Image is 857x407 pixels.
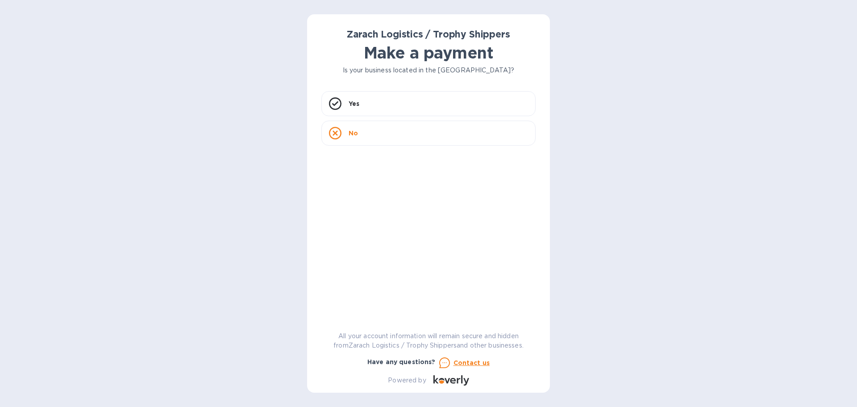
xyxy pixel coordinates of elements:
b: Have any questions? [367,358,436,365]
p: Powered by [388,376,426,385]
p: Is your business located in the [GEOGRAPHIC_DATA]? [321,66,536,75]
p: All your account information will remain secure and hidden from Zarach Logistics / Trophy Shipper... [321,331,536,350]
b: Zarach Logistics / Trophy Shippers [347,29,510,40]
p: Yes [349,99,359,108]
p: No [349,129,358,138]
h1: Make a payment [321,43,536,62]
u: Contact us [453,359,490,366]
